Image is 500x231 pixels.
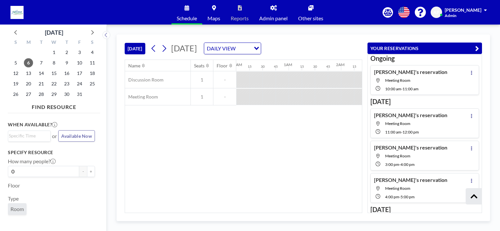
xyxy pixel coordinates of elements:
[401,130,402,134] span: -
[11,69,20,78] span: Sunday, October 12, 2025
[238,44,250,53] input: Search for option
[313,64,317,69] div: 30
[88,79,97,88] span: Saturday, October 25, 2025
[385,194,399,199] span: 4:00 PM
[401,162,415,167] span: 4:00 PM
[11,79,20,88] span: Sunday, October 19, 2025
[62,90,71,99] span: Thursday, October 30, 2025
[11,58,20,67] span: Sunday, October 5, 2025
[399,194,401,199] span: -
[49,69,59,78] span: Wednesday, October 15, 2025
[60,39,73,47] div: T
[231,62,242,67] div: 12AM
[194,63,205,69] div: Seats
[48,39,61,47] div: W
[374,69,447,75] h4: [PERSON_NAME]'s reservation
[402,130,419,134] span: 12:00 PM
[11,90,20,99] span: Sunday, October 26, 2025
[8,195,19,202] label: Type
[191,94,213,100] span: 1
[217,63,228,69] div: Floor
[10,6,24,19] img: organization-logo
[62,79,71,88] span: Thursday, October 23, 2025
[204,43,261,54] div: Search for option
[75,58,84,67] span: Friday, October 10, 2025
[22,39,35,47] div: M
[45,28,63,37] div: [DATE]
[385,130,401,134] span: 11:00 AM
[385,162,399,167] span: 3:00 PM
[207,16,220,21] span: Maps
[370,54,479,62] h3: Ongoing
[213,77,236,83] span: -
[352,64,356,69] div: 15
[37,69,46,78] span: Tuesday, October 14, 2025
[8,101,100,110] h4: FIND RESOURCE
[49,58,59,67] span: Wednesday, October 8, 2025
[88,69,97,78] span: Saturday, October 18, 2025
[49,48,59,57] span: Wednesday, October 1, 2025
[191,77,213,83] span: 1
[445,7,481,13] span: [PERSON_NAME]
[79,166,87,177] button: -
[402,86,419,91] span: 11:00 AM
[62,69,71,78] span: Thursday, October 16, 2025
[261,64,265,69] div: 30
[88,58,97,67] span: Saturday, October 11, 2025
[62,58,71,67] span: Thursday, October 9, 2025
[370,98,479,106] h3: [DATE]
[8,150,95,155] h3: Specify resource
[385,78,410,83] span: Meeting Room
[367,43,482,54] button: YOUR RESERVATIONS
[125,94,158,100] span: Meeting Room
[374,144,447,151] h4: [PERSON_NAME]'s reservation
[24,79,33,88] span: Monday, October 20, 2025
[73,39,86,47] div: F
[37,90,46,99] span: Tuesday, October 28, 2025
[86,39,98,47] div: S
[385,86,401,91] span: 10:00 AM
[75,90,84,99] span: Friday, October 31, 2025
[336,62,345,67] div: 2AM
[8,158,56,165] label: How many people?
[374,112,447,118] h4: [PERSON_NAME]'s reservation
[205,44,237,53] span: DAILY VIEW
[177,16,197,21] span: Schedule
[125,77,164,83] span: Discussion Room
[128,63,140,69] div: Name
[37,58,46,67] span: Tuesday, October 7, 2025
[374,177,447,183] h4: [PERSON_NAME]'s reservation
[445,13,456,18] span: Admin
[37,79,46,88] span: Tuesday, October 21, 2025
[75,69,84,78] span: Friday, October 17, 2025
[49,90,59,99] span: Wednesday, October 29, 2025
[248,64,252,69] div: 15
[49,79,59,88] span: Wednesday, October 22, 2025
[10,206,24,212] span: Room
[75,48,84,57] span: Friday, October 3, 2025
[24,58,33,67] span: Monday, October 6, 2025
[231,16,249,21] span: Reports
[401,194,415,199] span: 5:00 PM
[88,48,97,57] span: Saturday, October 4, 2025
[125,43,145,54] button: [DATE]
[58,130,95,142] button: Available Now
[401,86,402,91] span: -
[399,162,401,167] span: -
[8,182,20,189] label: Floor
[62,48,71,57] span: Thursday, October 2, 2025
[171,43,197,53] span: [DATE]
[24,90,33,99] span: Monday, October 27, 2025
[300,64,304,69] div: 15
[213,94,236,100] span: -
[433,9,439,15] span: AP
[259,16,288,21] span: Admin panel
[75,79,84,88] span: Friday, October 24, 2025
[385,153,410,158] span: Meeting Room
[385,121,410,126] span: Meeting Room
[370,205,479,214] h3: [DATE]
[9,39,22,47] div: S
[61,133,92,139] span: Available Now
[52,133,57,139] span: or
[35,39,48,47] div: T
